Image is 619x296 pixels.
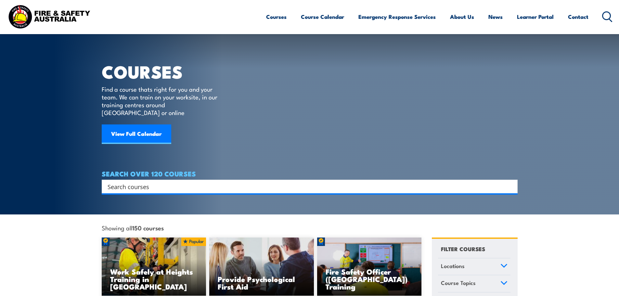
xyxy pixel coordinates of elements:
[517,8,554,25] a: Learner Portal
[438,258,510,275] a: Locations
[102,238,206,296] a: Work Safely at Heights Training in [GEOGRAPHIC_DATA]
[132,223,164,232] strong: 150 courses
[109,182,505,191] form: Search form
[209,238,314,296] a: Provide Psychological First Aid
[102,238,206,296] img: Work Safely at Heights Training (1)
[108,182,503,191] input: Search input
[102,224,164,231] span: Showing all
[209,238,314,296] img: Mental Health First Aid Training Course from Fire & Safety Australia
[450,8,474,25] a: About Us
[317,238,422,296] img: Fire Safety Advisor
[326,268,413,290] h3: Fire Safety Officer ([GEOGRAPHIC_DATA]) Training
[301,8,344,25] a: Course Calendar
[317,238,422,296] a: Fire Safety Officer ([GEOGRAPHIC_DATA]) Training
[266,8,287,25] a: Courses
[441,244,485,253] h4: FILTER COURSES
[441,262,465,270] span: Locations
[568,8,588,25] a: Contact
[218,275,305,290] h3: Provide Psychological First Aid
[102,64,227,79] h1: COURSES
[102,85,220,116] p: Find a course thats right for you and your team. We can train on your worksite, in our training c...
[441,278,476,287] span: Course Topics
[488,8,503,25] a: News
[438,275,510,292] a: Course Topics
[102,124,171,144] a: View Full Calendar
[102,170,518,177] h4: SEARCH OVER 120 COURSES
[110,268,198,290] h3: Work Safely at Heights Training in [GEOGRAPHIC_DATA]
[506,182,515,191] button: Search magnifier button
[358,8,436,25] a: Emergency Response Services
